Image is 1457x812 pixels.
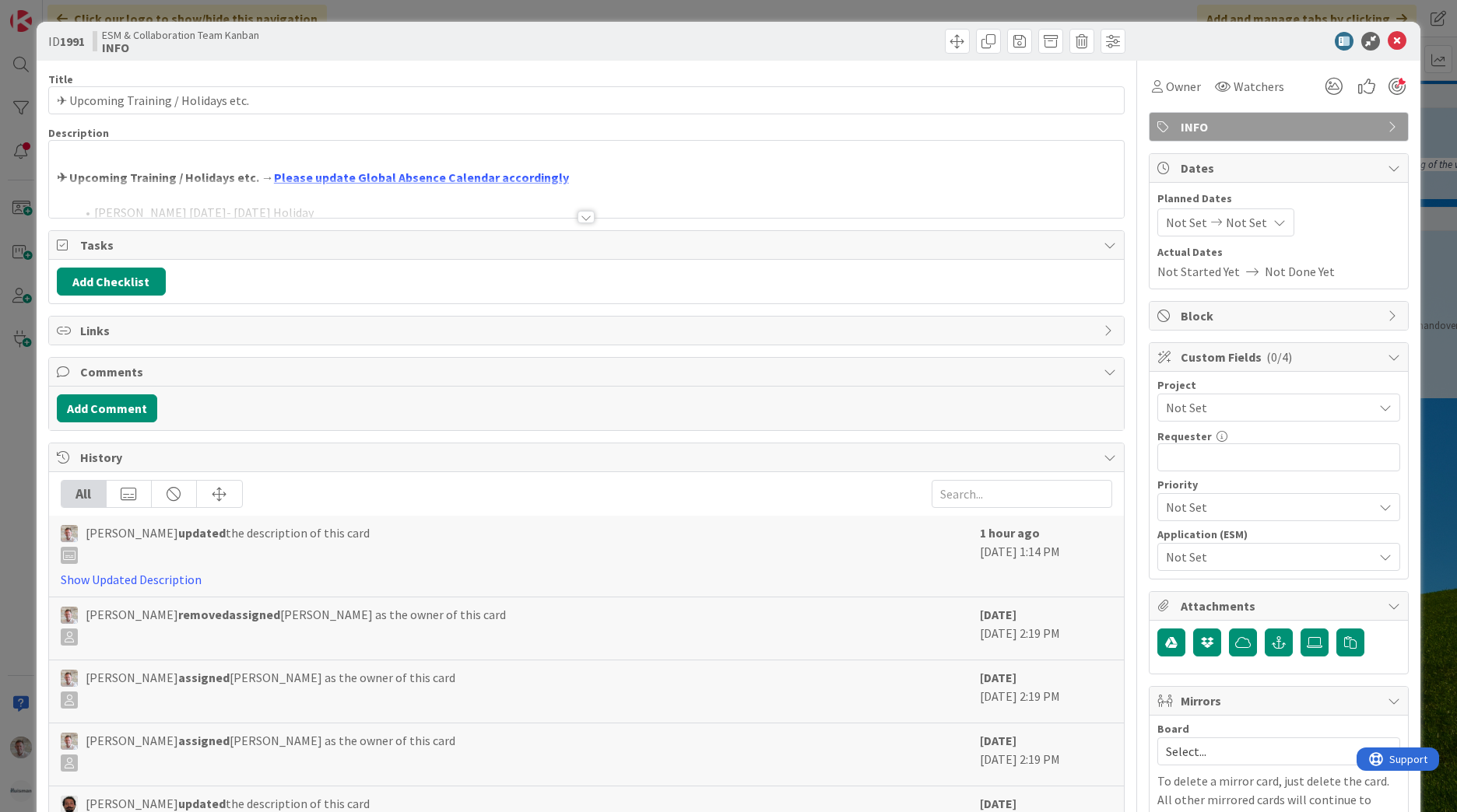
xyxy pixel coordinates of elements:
[61,525,78,542] img: Rd
[1266,349,1292,365] span: ( 0/4 )
[80,236,1096,254] span: Tasks
[57,170,569,185] strong: ✈ Upcoming Training / Holidays etc. →
[178,607,229,622] b: removed
[1157,429,1212,443] label: Requester
[1157,529,1400,540] div: Application (ESM)
[86,668,455,709] span: [PERSON_NAME] [PERSON_NAME] as the owner of this card
[1166,546,1365,568] span: Not Set
[980,525,1040,541] b: 1 hour ago
[980,668,1112,715] div: [DATE] 2:19 PM
[86,605,506,646] span: [PERSON_NAME] [PERSON_NAME] as the owner of this card
[48,86,1125,114] input: type card name here...
[61,670,78,687] img: Rd
[178,670,230,685] b: assigned
[1157,262,1240,281] span: Not Started Yet
[80,321,1096,340] span: Links
[1181,117,1380,136] span: INFO
[48,72,73,86] label: Title
[980,605,1112,652] div: [DATE] 2:19 PM
[980,733,1016,748] b: [DATE]
[61,481,107,507] div: All
[60,33,85,49] b: 1991
[178,796,226,811] b: updated
[1157,244,1400,261] span: Actual Dates
[102,29,259,41] span: ESM & Collaboration Team Kanban
[1226,213,1267,232] span: Not Set
[57,394,157,422] button: Add Comment
[1166,496,1365,518] span: Not Set
[86,731,455,772] span: [PERSON_NAME] [PERSON_NAME] as the owner of this card
[1181,348,1380,366] span: Custom Fields
[980,523,1112,589] div: [DATE] 1:14 PM
[1181,597,1380,615] span: Attachments
[1265,262,1335,281] span: Not Done Yet
[229,607,280,622] b: assigned
[1166,740,1365,762] span: Select...
[80,448,1096,467] span: History
[1181,691,1380,710] span: Mirrors
[33,2,71,21] span: Support
[1181,306,1380,325] span: Block
[61,733,78,750] img: Rd
[980,607,1016,622] b: [DATE]
[61,607,78,624] img: Rd
[1157,191,1400,207] span: Planned Dates
[61,572,202,587] a: Show Updated Description
[102,41,259,54] b: INFO
[1166,77,1201,96] span: Owner
[1181,159,1380,177] span: Dates
[1157,380,1400,390] div: Project
[178,525,226,541] b: updated
[274,170,569,185] a: Please update Global Absence Calendar accordingly
[1234,77,1284,96] span: Watchers
[1157,479,1400,490] div: Priority
[48,126,109,140] span: Description
[1166,397,1365,418] span: Not Set
[980,670,1016,685] b: [DATE]
[980,796,1016,811] b: [DATE]
[1157,723,1189,734] span: Board
[86,523,370,564] span: [PERSON_NAME] the description of this card
[57,268,166,296] button: Add Checklist
[178,733,230,748] b: assigned
[48,32,85,51] span: ID
[1166,213,1207,232] span: Not Set
[80,362,1096,381] span: Comments
[980,731,1112,778] div: [DATE] 2:19 PM
[932,480,1112,508] input: Search...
